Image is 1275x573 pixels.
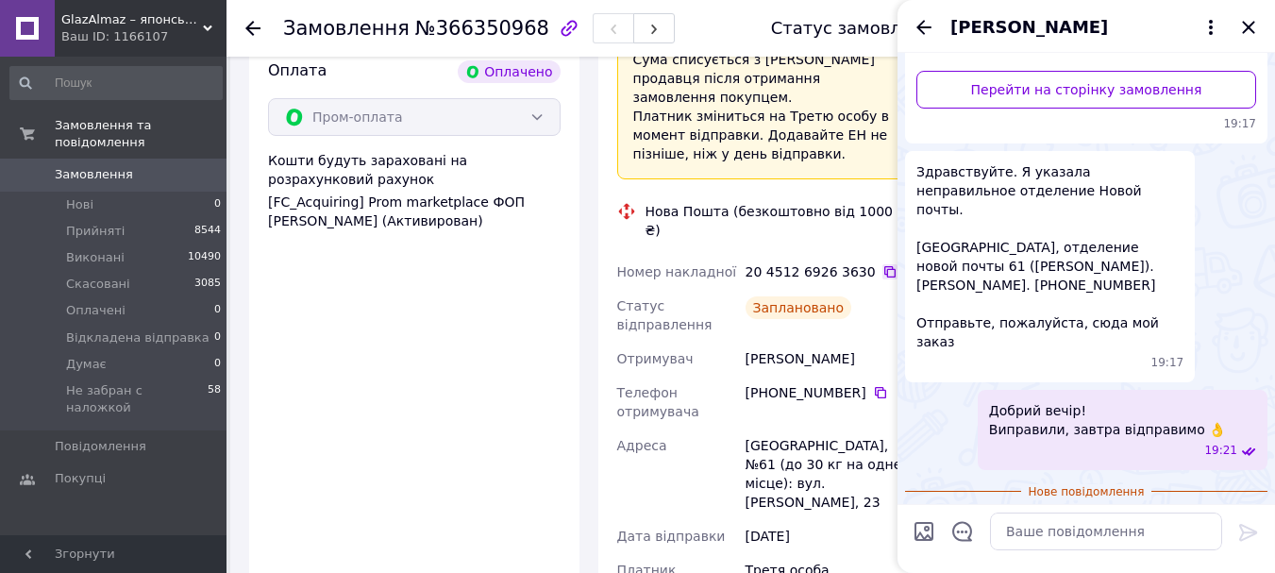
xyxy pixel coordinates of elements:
[66,223,125,240] span: Прийняті
[916,116,1256,132] span: 19:17 12.10.2025
[66,329,210,346] span: Відкладена відправка
[1021,484,1152,500] span: Нове повідомлення
[1151,355,1184,371] span: 19:17 12.10.2025
[66,276,130,293] span: Скасовані
[746,383,909,402] div: [PHONE_NUMBER]
[268,61,327,79] span: Оплата
[989,401,1225,439] span: Добрий вечір! Виправили, завтра відправимо 👌
[617,529,726,544] span: Дата відправки
[746,262,909,281] div: 20 4512 6926 3630
[194,276,221,293] span: 3085
[66,249,125,266] span: Виконані
[9,66,223,100] input: Пошук
[66,356,107,373] span: Думає
[66,382,208,416] span: Не забран с наложкой
[950,519,975,544] button: Відкрити шаблони відповідей
[214,196,221,213] span: 0
[66,196,93,213] span: Нові
[208,382,221,416] span: 58
[950,15,1108,40] span: [PERSON_NAME]
[617,298,713,332] span: Статус відправлення
[245,19,260,38] div: Повернутися назад
[55,470,106,487] span: Покупці
[633,50,894,163] div: Сума списується з [PERSON_NAME] продавця після отримання замовлення покупцем. Платник зміниться н...
[742,519,913,553] div: [DATE]
[283,17,410,40] span: Замовлення
[916,162,1183,351] span: Здравствуйте. Я указала неправильное отделение Новой почты. [GEOGRAPHIC_DATA], отделение новой по...
[214,302,221,319] span: 0
[188,249,221,266] span: 10490
[458,60,560,83] div: Оплачено
[1204,443,1237,459] span: 19:21 12.10.2025
[641,202,914,240] div: Нова Пошта (безкоштовно від 1000 ₴)
[617,351,694,366] span: Отримувач
[214,329,221,346] span: 0
[66,302,126,319] span: Оплачені
[268,193,561,230] div: [FC_Acquiring] Prom marketplace ФОП [PERSON_NAME] (Активирован)
[61,28,226,45] div: Ваш ID: 1166107
[742,429,913,519] div: [GEOGRAPHIC_DATA], №61 (до 30 кг на одне місце): вул. [PERSON_NAME], 23
[55,166,133,183] span: Замовлення
[268,151,561,230] div: Кошти будуть зараховані на розрахунковий рахунок
[950,15,1222,40] button: [PERSON_NAME]
[1237,16,1260,39] button: Закрити
[617,385,699,419] span: Телефон отримувача
[742,342,913,376] div: [PERSON_NAME]
[61,11,203,28] span: GlazAlmaz – японські краплі для очей
[617,438,667,453] span: Адреса
[55,117,226,151] span: Замовлення та повідомлення
[214,356,221,373] span: 0
[55,438,146,455] span: Повідомлення
[415,17,549,40] span: №366350968
[913,16,935,39] button: Назад
[617,264,737,279] span: Номер накладної
[916,71,1256,109] a: Перейти на сторінку замовлення
[194,223,221,240] span: 8544
[771,19,945,38] div: Статус замовлення
[746,296,852,319] div: Заплановано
